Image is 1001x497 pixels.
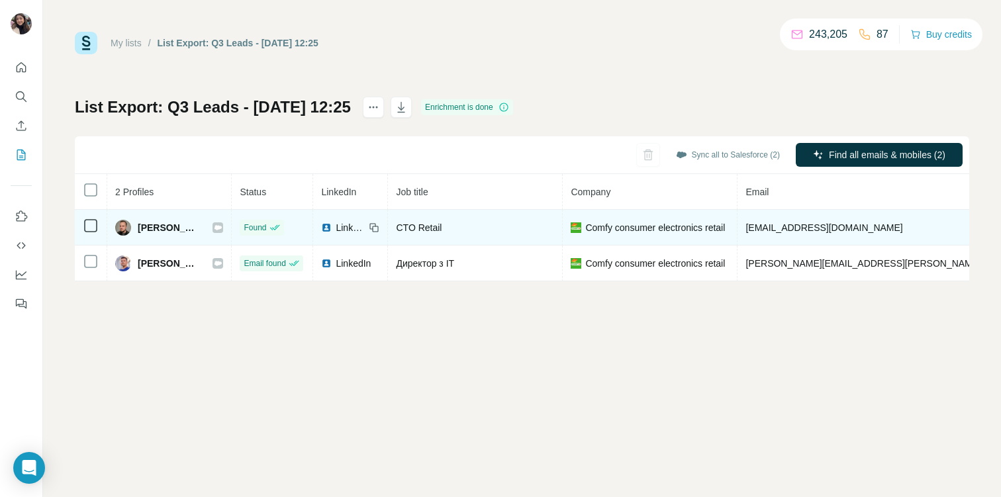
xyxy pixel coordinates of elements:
[396,258,454,269] span: Директор з ІТ
[11,204,32,228] button: Use Surfe on LinkedIn
[158,36,318,50] div: List Export: Q3 Leads - [DATE] 12:25
[11,13,32,34] img: Avatar
[11,85,32,109] button: Search
[336,257,371,270] span: LinkedIn
[115,187,154,197] span: 2 Profiles
[796,143,963,167] button: Find all emails & mobiles (2)
[571,258,581,269] img: company-logo
[11,56,32,79] button: Quick start
[363,97,384,118] button: actions
[244,222,266,234] span: Found
[115,220,131,236] img: Avatar
[585,257,725,270] span: Comfy consumer electronics retail
[396,187,428,197] span: Job title
[809,26,847,42] p: 243,205
[138,257,199,270] span: [PERSON_NAME]
[396,222,442,233] span: CTO Retail
[148,36,151,50] li: /
[13,452,45,484] div: Open Intercom Messenger
[745,187,769,197] span: Email
[877,26,888,42] p: 87
[421,99,513,115] div: Enrichment is done
[11,234,32,257] button: Use Surfe API
[829,148,945,161] span: Find all emails & mobiles (2)
[321,222,332,233] img: LinkedIn logo
[138,221,199,234] span: [PERSON_NAME]
[111,38,142,48] a: My lists
[11,263,32,287] button: Dashboard
[585,221,725,234] span: Comfy consumer electronics retail
[745,222,902,233] span: [EMAIL_ADDRESS][DOMAIN_NAME]
[910,25,972,44] button: Buy credits
[571,222,581,233] img: company-logo
[75,32,97,54] img: Surfe Logo
[244,257,285,269] span: Email found
[11,292,32,316] button: Feedback
[336,221,365,234] span: LinkedIn
[115,255,131,271] img: Avatar
[667,145,789,165] button: Sync all to Salesforce (2)
[11,143,32,167] button: My lists
[240,187,266,197] span: Status
[571,187,610,197] span: Company
[321,187,356,197] span: LinkedIn
[11,114,32,138] button: Enrich CSV
[321,258,332,269] img: LinkedIn logo
[75,97,351,118] h1: List Export: Q3 Leads - [DATE] 12:25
